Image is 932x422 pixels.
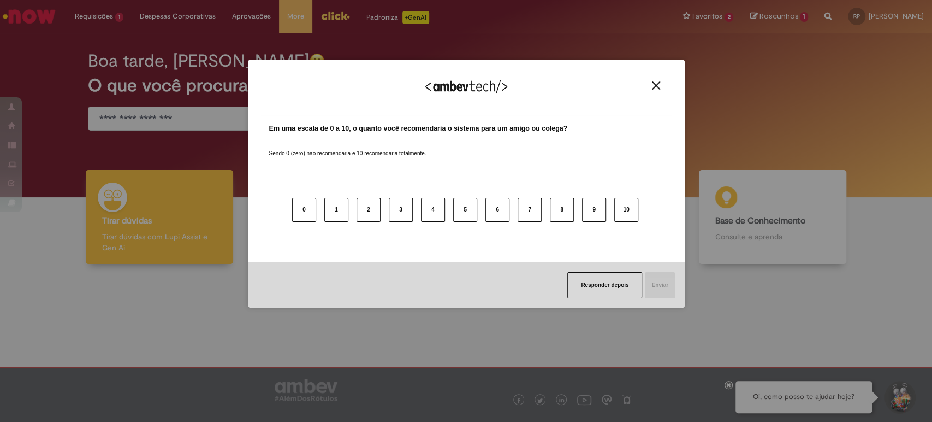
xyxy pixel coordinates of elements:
button: 4 [421,198,445,222]
button: 5 [453,198,477,222]
label: Sendo 0 (zero) não recomendaria e 10 recomendaria totalmente. [269,137,426,157]
button: 0 [292,198,316,222]
button: 9 [582,198,606,222]
img: Logo Ambevtech [425,80,507,93]
button: 6 [485,198,509,222]
label: Em uma escala de 0 a 10, o quanto você recomendaria o sistema para um amigo ou colega? [269,124,568,134]
button: 1 [324,198,348,222]
button: Close [649,81,663,90]
button: 7 [518,198,542,222]
button: 10 [614,198,638,222]
img: Close [652,81,660,90]
button: 2 [357,198,381,222]
button: 3 [389,198,413,222]
button: Responder depois [567,272,642,298]
button: 8 [550,198,574,222]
